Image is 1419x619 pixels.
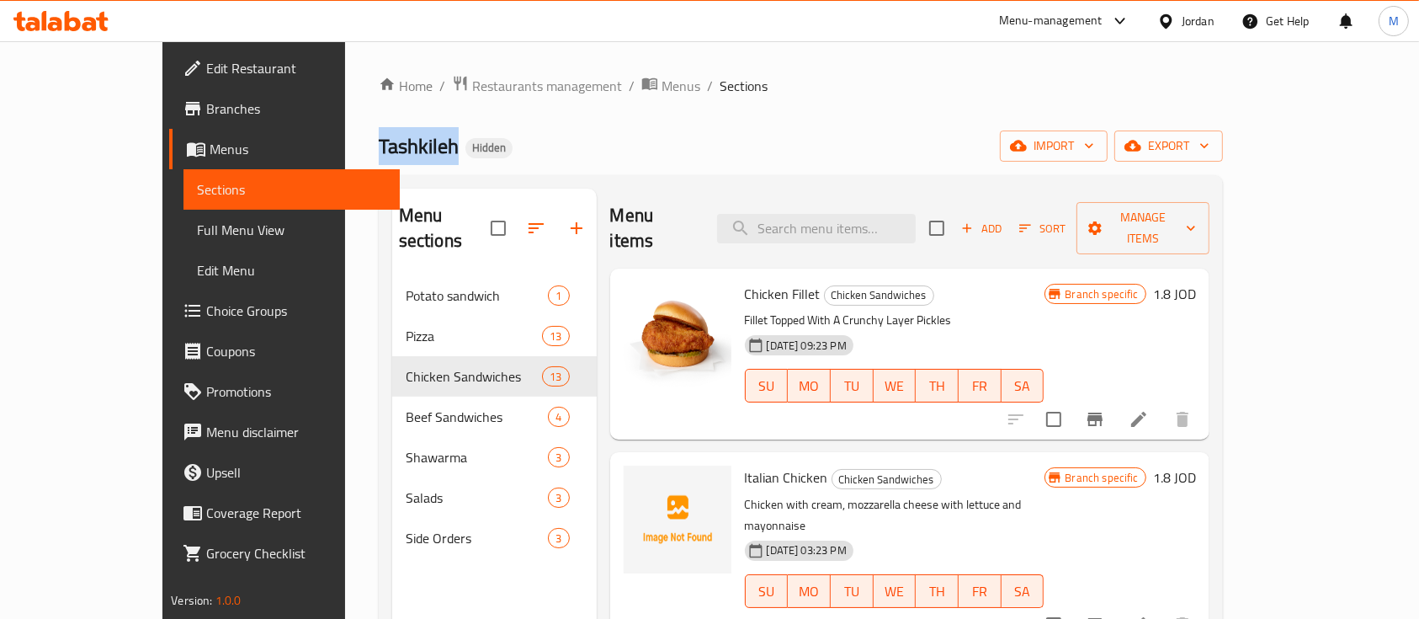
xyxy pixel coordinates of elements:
[206,382,386,402] span: Promotions
[481,211,516,246] span: Select all sections
[717,214,916,243] input: search
[837,579,867,604] span: TU
[169,291,400,331] a: Choice Groups
[169,493,400,533] a: Coverage Report
[825,285,933,305] span: Chicken Sandwiches
[183,169,400,210] a: Sections
[919,211,954,246] span: Select section
[610,203,697,253] h2: Menu items
[1059,470,1145,486] span: Branch specific
[210,139,386,159] span: Menus
[169,452,400,493] a: Upsell
[549,288,568,304] span: 1
[1002,574,1044,608] button: SA
[1162,399,1203,440] button: delete
[379,75,1223,97] nav: breadcrumb
[439,76,445,96] li: /
[745,465,828,490] span: Italian Chicken
[169,88,400,129] a: Branches
[392,356,597,397] div: Chicken Sandwiches13
[215,590,242,611] span: 1.0.0
[406,488,549,508] span: Salads
[1002,369,1044,403] button: SA
[916,369,959,403] button: TH
[548,528,569,548] div: items
[824,285,934,306] div: Chicken Sandwiches
[788,369,831,403] button: MO
[392,269,597,565] nav: Menu sections
[745,310,1044,331] p: Fillet Topped With A Crunchy Layer Pickles
[1019,219,1066,238] span: Sort
[392,518,597,558] div: Side Orders3
[832,469,942,489] div: Chicken Sandwiches
[745,574,789,608] button: SU
[392,437,597,478] div: Shawarma3
[543,328,568,344] span: 13
[169,331,400,371] a: Coupons
[169,371,400,412] a: Promotions
[542,326,569,346] div: items
[406,366,542,387] span: Chicken Sandwiches
[745,281,821,307] span: Chicken Fillet
[752,579,782,604] span: SU
[999,11,1103,31] div: Menu-management
[169,129,400,169] a: Menus
[406,528,549,548] span: Side Orders
[874,369,917,403] button: WE
[406,285,549,306] div: Potato sandwich
[392,478,597,518] div: Salads3
[542,366,569,387] div: items
[392,316,597,356] div: Pizza13
[1153,282,1196,306] h6: 1.8 JOD
[406,326,542,346] span: Pizza
[832,470,941,489] span: Chicken Sandwiches
[379,127,459,165] span: Tashkileh
[556,208,597,248] button: Add section
[1182,12,1214,30] div: Jordan
[880,374,910,398] span: WE
[922,579,952,604] span: TH
[1075,399,1115,440] button: Branch-specific-item
[183,250,400,291] a: Edit Menu
[760,338,853,354] span: [DATE] 09:23 PM
[1090,207,1196,249] span: Manage items
[720,76,768,96] span: Sections
[1013,136,1094,157] span: import
[1008,216,1076,242] span: Sort items
[954,216,1008,242] button: Add
[752,374,782,398] span: SU
[641,75,700,97] a: Menus
[795,579,824,604] span: MO
[379,76,433,96] a: Home
[406,447,549,467] div: Shawarma
[662,76,700,96] span: Menus
[516,208,556,248] span: Sort sections
[707,76,713,96] li: /
[197,260,386,280] span: Edit Menu
[169,412,400,452] a: Menu disclaimer
[399,203,491,253] h2: Menu sections
[549,490,568,506] span: 3
[392,275,597,316] div: Potato sandwich1
[549,450,568,466] span: 3
[629,76,635,96] li: /
[543,369,568,385] span: 13
[406,407,549,427] span: Beef Sandwiches
[1008,579,1038,604] span: SA
[169,533,400,574] a: Grocery Checklist
[206,462,386,483] span: Upsell
[959,219,1004,238] span: Add
[206,99,386,119] span: Branches
[548,447,569,467] div: items
[624,282,731,390] img: Chicken Fillet
[206,58,386,78] span: Edit Restaurant
[916,574,959,608] button: TH
[206,341,386,361] span: Coupons
[795,374,824,398] span: MO
[548,488,569,508] div: items
[965,579,995,604] span: FR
